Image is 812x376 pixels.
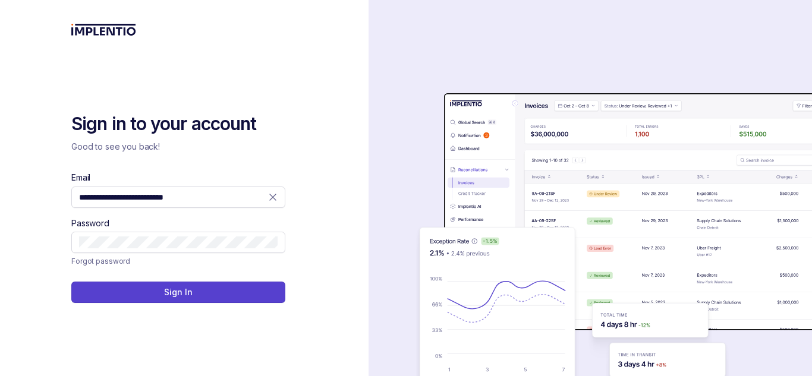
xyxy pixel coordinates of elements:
[71,172,90,184] label: Email
[71,112,285,136] h2: Sign in to your account
[71,282,285,303] button: Sign In
[71,217,109,229] label: Password
[71,24,136,36] img: logo
[71,141,285,153] p: Good to see you back!
[164,286,192,298] p: Sign In
[71,255,130,267] a: Link Forgot password
[71,255,130,267] p: Forgot password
